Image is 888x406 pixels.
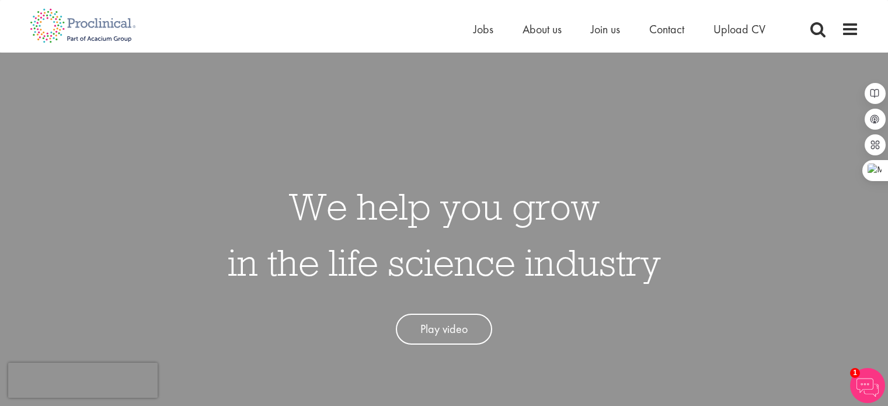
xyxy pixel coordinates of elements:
h1: We help you grow in the life science industry [228,178,661,290]
a: About us [523,22,562,37]
a: Contact [649,22,684,37]
span: 1 [850,368,860,378]
a: Play video [396,314,492,345]
a: Upload CV [713,22,765,37]
img: Chatbot [850,368,885,403]
a: Jobs [473,22,493,37]
a: Join us [591,22,620,37]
